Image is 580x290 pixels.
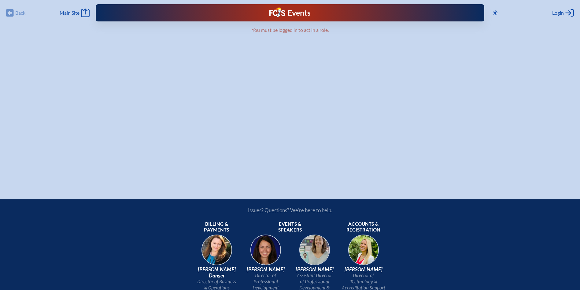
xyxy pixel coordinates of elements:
span: Accounts & registration [342,221,386,233]
img: 545ba9c4-c691-43d5-86fb-b0a622cbeb82 [295,233,334,272]
h1: Events [288,9,311,17]
span: Events & speakers [268,221,312,233]
a: Main Site [60,9,90,17]
span: [PERSON_NAME] [342,266,386,273]
a: FCIS LogoEvents [269,7,311,18]
span: Main Site [60,10,79,16]
span: [PERSON_NAME] [244,266,288,273]
p: Issues? Questions? We’re here to help. [183,207,398,213]
span: Login [552,10,564,16]
span: Billing & payments [195,221,239,233]
div: FCIS Events — Future ready [203,7,377,18]
span: [PERSON_NAME] Danger [195,266,239,279]
img: 94e3d245-ca72-49ea-9844-ae84f6d33c0f [246,233,285,272]
span: [PERSON_NAME] [293,266,337,273]
img: b1ee34a6-5a78-4519-85b2-7190c4823173 [344,233,383,272]
img: 9c64f3fb-7776-47f4-83d7-46a341952595 [197,233,236,272]
img: Florida Council of Independent Schools [269,7,285,17]
p: You must be logged in to act in a role. [129,27,452,33]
